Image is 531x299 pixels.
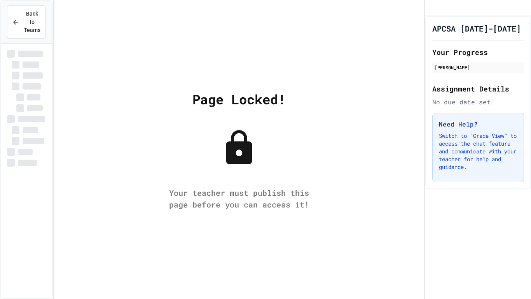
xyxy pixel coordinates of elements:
[439,132,517,171] p: Switch to "Grade View" to access the chat feature and communicate with your teacher for help and ...
[161,187,317,210] div: Your teacher must publish this page before you can access it!
[432,83,524,94] h2: Assignment Details
[192,89,286,109] div: Page Locked!
[7,5,46,39] button: Back to Teams
[24,10,40,34] span: Back to Teams
[432,47,524,58] h2: Your Progress
[432,97,524,107] div: No due date set
[432,23,521,34] h1: APCSA [DATE]-[DATE]
[435,64,522,71] div: [PERSON_NAME]
[439,120,517,129] h3: Need Help?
